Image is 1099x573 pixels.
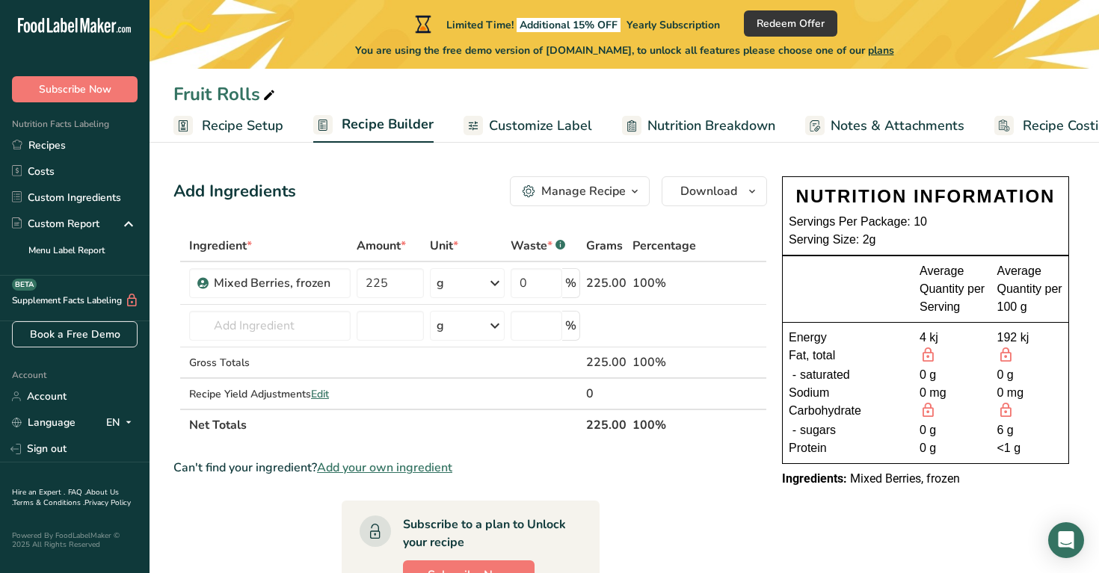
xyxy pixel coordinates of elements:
a: Hire an Expert . [12,487,65,498]
div: Open Intercom Messenger [1048,522,1084,558]
a: Nutrition Breakdown [622,109,775,143]
span: You are using the free demo version of [DOMAIN_NAME], to unlock all features please choose one of... [355,43,894,58]
button: Subscribe Now [12,76,138,102]
a: Customize Label [464,109,592,143]
div: Powered By FoodLabelMaker © 2025 All Rights Reserved [12,531,138,549]
a: Notes & Attachments [805,109,964,143]
span: Nutrition Breakdown [647,116,775,136]
button: Redeem Offer [744,10,837,37]
a: Language [12,409,76,436]
span: Yearly Subscription [627,18,720,32]
div: Custom Report [12,216,99,232]
div: Fruit Rolls [173,81,278,108]
div: EN [106,414,138,432]
div: Limited Time! [412,15,720,33]
a: Recipe Setup [173,109,283,143]
a: Privacy Policy [84,498,131,508]
span: plans [868,43,894,58]
span: Redeem Offer [757,16,825,31]
div: BETA [12,279,37,291]
a: About Us . [12,487,119,508]
a: Book a Free Demo [12,321,138,347]
a: FAQ . [68,487,86,498]
span: Notes & Attachments [831,116,964,136]
span: Subscribe Now [39,81,111,97]
a: Recipe Builder [313,108,434,143]
span: Recipe Setup [202,116,283,136]
a: Terms & Conditions . [13,498,84,508]
span: Customize Label [489,116,592,136]
span: Additional 15% OFF [517,18,621,32]
span: Recipe Builder [342,114,434,134]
